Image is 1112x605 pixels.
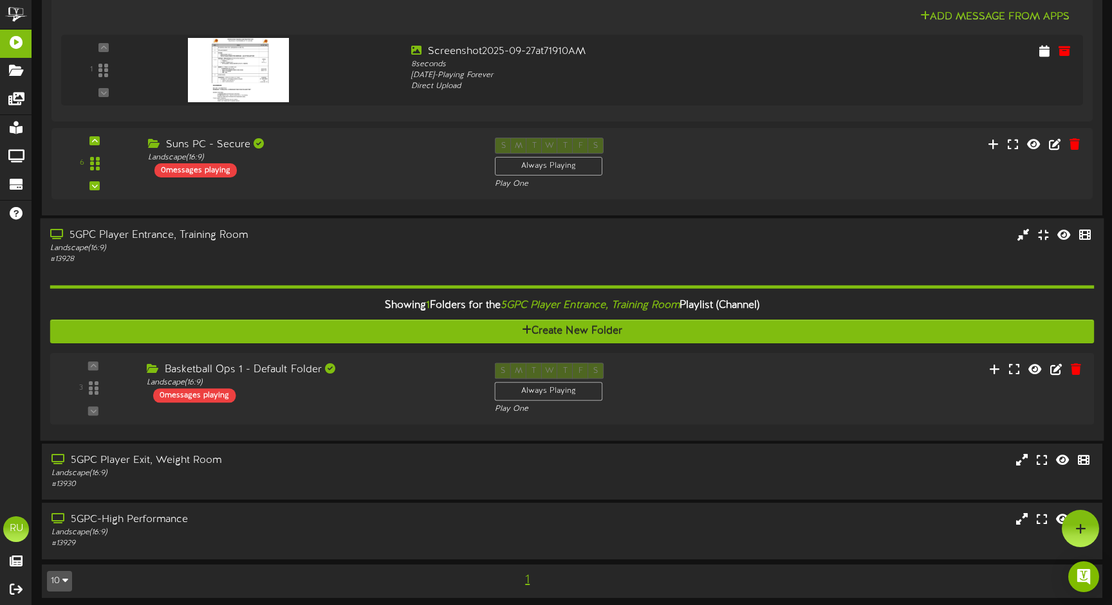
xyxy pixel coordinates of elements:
[411,44,818,59] div: Screenshot2025-09-27at71910AM
[154,163,237,177] div: 0 messages playing
[51,453,474,468] div: 5GPC Player Exit, Weight Room
[51,468,474,479] div: Landscape ( 16:9 )
[50,228,474,243] div: 5GPC Player Entrance, Training Room
[495,179,736,190] div: Play One
[495,157,602,176] div: Always Playing
[41,292,1104,320] div: Showing Folders for the Playlist (Channel)
[51,527,474,538] div: Landscape ( 16:9 )
[495,382,603,401] div: Always Playing
[495,404,737,415] div: Play One
[51,512,474,527] div: 5GPC-High Performance
[47,571,72,591] button: 10
[411,70,818,81] div: [DATE] - Playing Forever
[1068,561,1099,592] div: Open Intercom Messenger
[426,300,430,311] span: 1
[411,59,818,70] div: 8 seconds
[916,9,1073,25] button: Add Message From Apps
[501,300,680,311] i: 5GPC Player Entrance, Training Room
[147,377,476,388] div: Landscape ( 16:9 )
[51,479,474,490] div: # 13930
[50,254,474,265] div: # 13928
[411,81,818,92] div: Direct Upload
[50,320,1095,343] button: Create New Folder
[148,138,476,152] div: Suns PC - Secure
[51,538,474,549] div: # 13929
[153,388,236,402] div: 0 messages playing
[3,516,29,542] div: RU
[50,243,474,254] div: Landscape ( 16:9 )
[188,38,289,102] img: 79b7f36f-3f33-4cab-b58b-6f6c7c6f3346.png
[80,158,84,168] div: 6
[148,152,476,163] div: Landscape ( 16:9 )
[522,573,533,587] span: 1
[147,363,476,377] div: Basketball Ops 1 - Default Folder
